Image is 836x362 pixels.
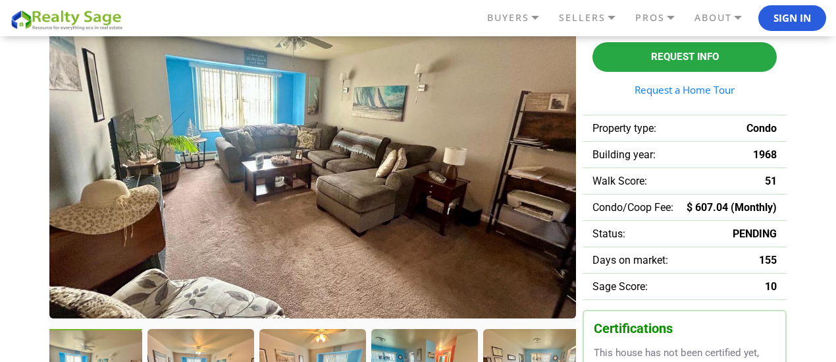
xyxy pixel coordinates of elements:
[594,321,775,336] h3: Certifications
[691,7,758,29] a: ABOUT
[592,85,777,95] a: Request a Home Tour
[758,5,826,32] button: Sign In
[687,201,777,214] span: $ 607.04 (Monthly)
[765,175,777,187] span: 51
[592,227,625,240] span: Status:
[592,175,647,187] span: Walk Score:
[556,7,632,29] a: SELLERS
[592,42,777,72] button: Request Info
[746,122,777,135] span: Condo
[759,254,777,266] span: 155
[592,148,656,161] span: Building year:
[592,122,656,135] span: Property type:
[592,280,648,293] span: Sage Score:
[733,227,777,240] span: PENDING
[632,7,691,29] a: PROS
[484,7,556,29] a: BUYERS
[753,148,777,161] span: 1968
[765,280,777,293] span: 10
[10,8,128,31] img: REALTY SAGE
[592,254,668,266] span: Days on market:
[592,201,673,214] span: Condo/Coop Fee:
